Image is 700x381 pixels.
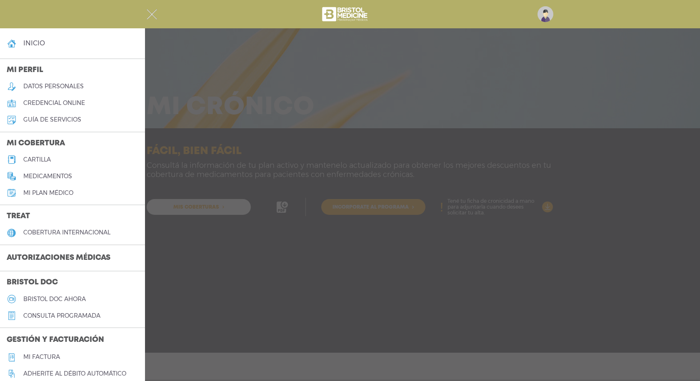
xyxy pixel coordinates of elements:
h5: guía de servicios [23,116,81,123]
h5: cartilla [23,156,51,163]
h5: Mi factura [23,354,60,361]
img: bristol-medicine-blanco.png [321,4,370,24]
img: profile-placeholder.svg [537,6,553,22]
h5: credencial online [23,100,85,107]
h5: datos personales [23,83,84,90]
h5: cobertura internacional [23,229,110,236]
h5: Mi plan médico [23,189,73,197]
h5: Bristol doc ahora [23,296,86,303]
h5: medicamentos [23,173,72,180]
h4: inicio [23,39,45,47]
h5: consulta programada [23,312,100,319]
img: Cober_menu-close-white.svg [147,9,157,20]
h5: Adherite al débito automático [23,370,126,377]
